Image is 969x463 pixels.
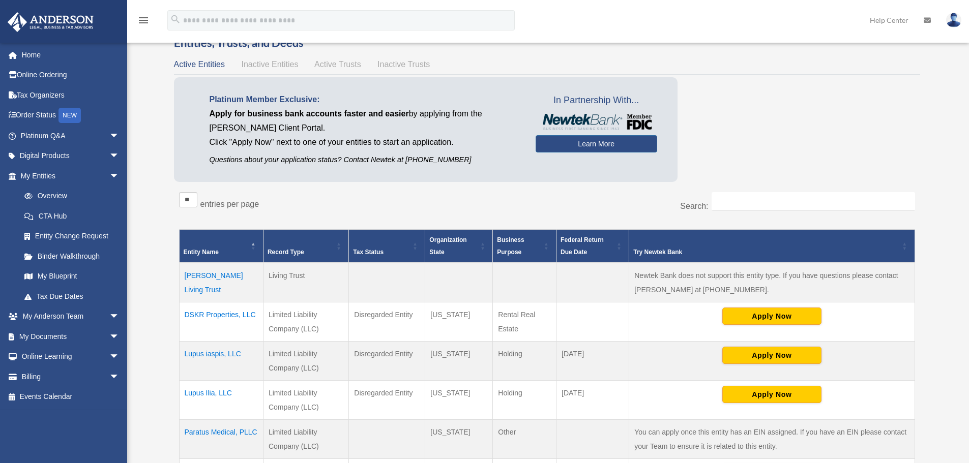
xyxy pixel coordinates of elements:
[109,366,130,387] span: arrow_drop_down
[556,381,629,420] td: [DATE]
[425,230,493,263] th: Organization State: Activate to sort
[268,249,304,256] span: Record Type
[137,14,150,26] i: menu
[179,420,263,459] td: Paratus Medical, PLLC
[109,306,130,327] span: arrow_drop_down
[7,45,135,65] a: Home
[493,230,556,263] th: Business Purpose: Activate to sort
[14,246,130,266] a: Binder Walkthrough
[722,347,821,364] button: Apply Now
[179,342,263,381] td: Lupus iaspis, LLC
[377,60,430,69] span: Inactive Trusts
[425,420,493,459] td: [US_STATE]
[493,381,556,420] td: Holding
[184,249,219,256] span: Entity Name
[946,13,961,27] img: User Pic
[58,108,81,123] div: NEW
[14,186,125,206] a: Overview
[5,12,97,32] img: Anderson Advisors Platinum Portal
[7,166,130,186] a: My Entitiesarrow_drop_down
[349,381,425,420] td: Disregarded Entity
[7,105,135,126] a: Order StatusNEW
[109,126,130,146] span: arrow_drop_down
[179,302,263,342] td: DSKR Properties, LLC
[170,14,181,25] i: search
[349,302,425,342] td: Disregarded Entity
[425,342,493,381] td: [US_STATE]
[536,92,657,109] span: In Partnership With...
[263,302,348,342] td: Limited Liability Company (LLC)
[210,92,520,107] p: Platinum Member Exclusive:
[629,263,915,302] td: Newtek Bank does not support this entity type. If you have questions please contact [PERSON_NAME]...
[179,263,263,302] td: [PERSON_NAME] Living Trust
[210,107,520,135] p: by applying from the [PERSON_NAME] Client Portal.
[179,230,263,263] th: Entity Name: Activate to invert sorting
[14,266,130,287] a: My Blueprint
[629,230,915,263] th: Try Newtek Bank : Activate to sort
[536,135,657,152] a: Learn More
[109,347,130,367] span: arrow_drop_down
[556,230,629,263] th: Federal Return Due Date: Activate to sort
[7,387,135,407] a: Events Calendar
[7,326,135,347] a: My Documentsarrow_drop_down
[200,200,259,208] label: entries per page
[174,60,225,69] span: Active Entities
[349,342,425,381] td: Disregarded Entity
[7,306,135,327] a: My Anderson Teamarrow_drop_down
[263,420,348,459] td: Limited Liability Company (LLC)
[7,347,135,367] a: Online Learningarrow_drop_down
[429,236,466,256] span: Organization State
[722,307,821,325] button: Apply Now
[722,386,821,403] button: Apply Now
[109,166,130,187] span: arrow_drop_down
[210,135,520,149] p: Click "Apply Now" next to one of your entities to start an application.
[14,286,130,306] a: Tax Due Dates
[179,381,263,420] td: Lupus Ilia, LLC
[7,85,135,105] a: Tax Organizers
[561,236,604,256] span: Federal Return Due Date
[493,420,556,459] td: Other
[556,342,629,381] td: [DATE]
[241,60,298,69] span: Inactive Entities
[263,263,348,302] td: Living Trust
[137,18,150,26] a: menu
[210,109,409,118] span: Apply for business bank accounts faster and easier
[14,226,130,246] a: Entity Change Request
[353,249,384,256] span: Tax Status
[109,326,130,347] span: arrow_drop_down
[263,230,348,263] th: Record Type: Activate to sort
[263,381,348,420] td: Limited Liability Company (LLC)
[7,146,135,166] a: Digital Productsarrow_drop_down
[210,153,520,166] p: Questions about your application status? Contact Newtek at [PHONE_NUMBER]
[7,65,135,85] a: Online Ordering
[263,342,348,381] td: Limited Liability Company (LLC)
[14,206,130,226] a: CTA Hub
[7,126,135,146] a: Platinum Q&Aarrow_drop_down
[633,246,899,258] div: Try Newtek Bank
[493,342,556,381] td: Holding
[425,302,493,342] td: [US_STATE]
[314,60,361,69] span: Active Trusts
[541,114,652,130] img: NewtekBankLogoSM.png
[174,35,920,51] h3: Entities, Trusts, and Deeds
[109,146,130,167] span: arrow_drop_down
[493,302,556,342] td: Rental Real Estate
[497,236,524,256] span: Business Purpose
[629,420,915,459] td: You can apply once this entity has an EIN assigned. If you have an EIN please contact your Team t...
[7,366,135,387] a: Billingarrow_drop_down
[349,230,425,263] th: Tax Status: Activate to sort
[425,381,493,420] td: [US_STATE]
[680,202,708,210] label: Search:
